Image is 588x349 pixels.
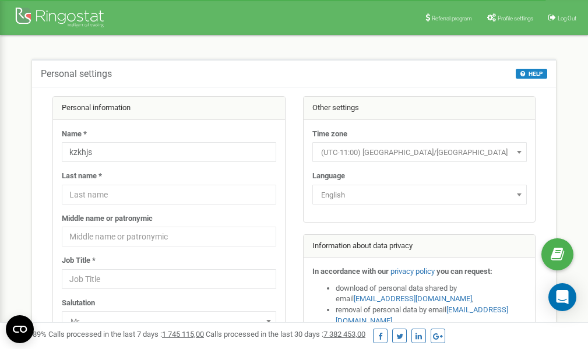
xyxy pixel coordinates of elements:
[62,311,276,331] span: Mr.
[316,144,523,161] span: (UTC-11:00) Pacific/Midway
[304,235,536,258] div: Information about data privacy
[336,283,527,305] li: download of personal data shared by email ,
[206,330,365,339] span: Calls processed in the last 30 days :
[312,129,347,140] label: Time zone
[62,213,153,224] label: Middle name or patronymic
[6,315,34,343] button: Open CMP widget
[41,69,112,79] h5: Personal settings
[336,305,527,326] li: removal of personal data by email ,
[436,267,492,276] strong: you can request:
[312,171,345,182] label: Language
[48,330,204,339] span: Calls processed in the last 7 days :
[162,330,204,339] u: 1 745 115,00
[323,330,365,339] u: 7 382 453,00
[558,15,576,22] span: Log Out
[66,313,272,330] span: Mr.
[53,97,285,120] div: Personal information
[354,294,472,303] a: [EMAIL_ADDRESS][DOMAIN_NAME]
[304,97,536,120] div: Other settings
[316,187,523,203] span: English
[62,129,87,140] label: Name *
[432,15,472,22] span: Referral program
[62,171,102,182] label: Last name *
[62,269,276,289] input: Job Title
[312,185,527,205] span: English
[62,227,276,246] input: Middle name or patronymic
[548,283,576,311] div: Open Intercom Messenger
[312,142,527,162] span: (UTC-11:00) Pacific/Midway
[62,142,276,162] input: Name
[62,298,95,309] label: Salutation
[390,267,435,276] a: privacy policy
[62,185,276,205] input: Last name
[516,69,547,79] button: HELP
[312,267,389,276] strong: In accordance with our
[62,255,96,266] label: Job Title *
[498,15,533,22] span: Profile settings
